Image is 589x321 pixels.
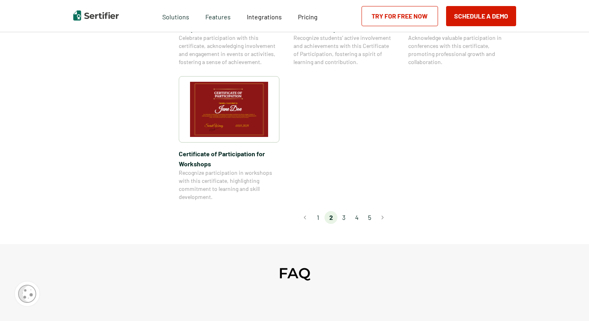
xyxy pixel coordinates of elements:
[350,211,363,224] li: page 4
[337,211,350,224] li: page 3
[324,211,337,224] li: page 2
[446,6,516,26] button: Schedule a Demo
[179,169,279,201] span: Recognize participation in workshops with this certificate, highlighting commitment to learning a...
[376,211,389,224] button: Go to next page
[18,285,36,303] img: Cookie Popup Icon
[362,6,438,26] a: Try for Free Now
[179,34,279,66] span: Celebrate participation with this certificate, acknowledging involvement and engagement in events...
[312,211,324,224] li: page 1
[298,13,318,21] span: Pricing
[73,10,119,21] img: Sertifier | Digital Credentialing Platform
[298,11,318,21] a: Pricing
[299,211,312,224] button: Go to previous page
[279,264,310,282] h2: FAQ
[549,282,589,321] iframe: Chat Widget
[190,82,268,137] img: Certificate of Participation​ for Workshops
[247,13,282,21] span: Integrations
[179,149,279,169] span: Certificate of Participation​ for Workshops
[293,34,394,66] span: Recognize students’ active involvement and achievements with this Certificate of Participation, f...
[162,11,189,21] span: Solutions
[247,11,282,21] a: Integrations
[363,211,376,224] li: page 5
[408,34,509,66] span: Acknowledge valuable participation in conferences with this certificate, promoting professional g...
[179,76,279,201] a: Certificate of Participation​ for WorkshopsCertificate of Participation​ for WorkshopsRecognize p...
[205,11,231,21] span: Features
